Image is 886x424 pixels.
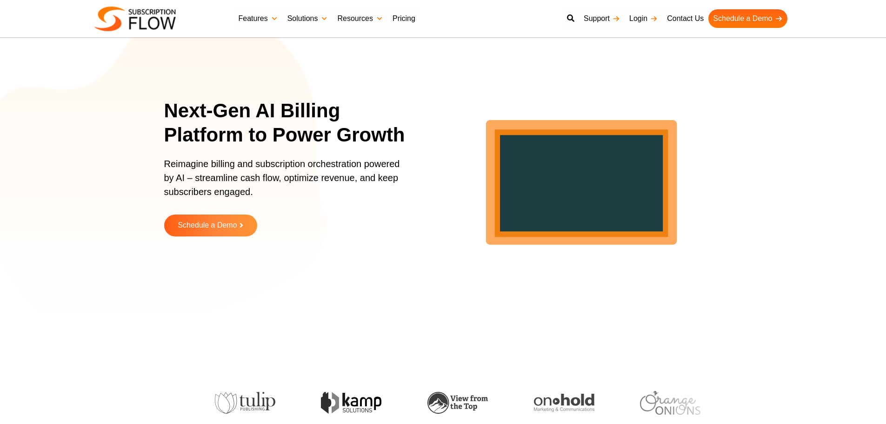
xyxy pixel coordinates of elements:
[388,9,420,28] a: Pricing
[94,7,176,31] img: Subscriptionflow
[234,9,283,28] a: Features
[424,392,484,414] img: view-from-the-top
[662,9,708,28] a: Contact Us
[625,9,662,28] a: Login
[164,99,418,148] h1: Next-Gen AI Billing Platform to Power Growth
[178,222,237,229] span: Schedule a Demo
[708,9,787,28] a: Schedule a Demo
[164,157,406,208] p: Reimagine billing and subscription orchestration powered by AI – streamline cash flow, optimize r...
[333,9,387,28] a: Resources
[318,392,378,414] img: kamp-solution
[637,391,697,415] img: orange-onions
[530,394,591,412] img: onhold-marketing
[579,9,625,28] a: Support
[164,215,257,236] a: Schedule a Demo
[283,9,333,28] a: Solutions
[211,392,272,414] img: tulip-publishing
